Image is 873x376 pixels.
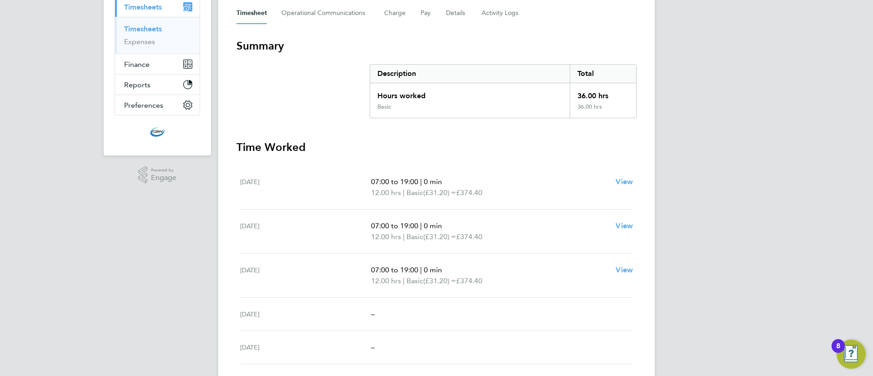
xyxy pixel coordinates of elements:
[403,276,405,285] span: |
[124,37,155,46] a: Expenses
[236,2,267,24] button: Timesheet
[420,177,422,186] span: |
[423,188,456,197] span: (£31.20) =
[370,64,637,118] div: Summary
[424,177,442,186] span: 0 min
[115,75,200,95] button: Reports
[616,221,633,231] a: View
[616,266,633,274] span: View
[371,177,418,186] span: 07:00 to 19:00
[420,266,422,274] span: |
[456,276,482,285] span: £374.40
[424,221,442,230] span: 0 min
[150,125,165,139] img: cbwstaffingsolutions-logo-retina.png
[115,95,200,115] button: Preferences
[124,25,162,33] a: Timesheets
[236,140,637,155] h3: Time Worked
[236,39,637,53] h3: Summary
[616,176,633,187] a: View
[371,232,401,241] span: 12.00 hrs
[240,176,371,198] div: [DATE]
[370,83,570,103] div: Hours worked
[124,101,163,110] span: Preferences
[151,166,176,174] span: Powered by
[371,310,375,318] span: –
[371,188,401,197] span: 12.00 hrs
[124,80,151,89] span: Reports
[371,276,401,285] span: 12.00 hrs
[406,231,423,242] span: Basic
[124,60,150,69] span: Finance
[371,266,418,274] span: 07:00 to 19:00
[420,221,422,230] span: |
[138,166,177,184] a: Powered byEngage
[421,2,431,24] button: Pay
[403,188,405,197] span: |
[423,232,456,241] span: (£31.20) =
[240,265,371,286] div: [DATE]
[377,103,391,110] div: Basic
[837,340,866,369] button: Open Resource Center, 8 new notifications
[115,54,200,74] button: Finance
[240,342,371,353] div: [DATE]
[616,177,633,186] span: View
[570,83,636,103] div: 36.00 hrs
[836,346,840,358] div: 8
[406,187,423,198] span: Basic
[446,2,467,24] button: Details
[240,221,371,242] div: [DATE]
[456,188,482,197] span: £374.40
[371,221,418,230] span: 07:00 to 19:00
[371,343,375,351] span: –
[384,2,406,24] button: Charge
[570,103,636,118] div: 36.00 hrs
[482,2,520,24] button: Activity Logs
[115,125,200,139] a: Go to home page
[403,232,405,241] span: |
[456,232,482,241] span: £374.40
[616,265,633,276] a: View
[370,65,570,83] div: Description
[616,221,633,230] span: View
[281,2,370,24] button: Operational Communications
[124,3,162,11] span: Timesheets
[423,276,456,285] span: (£31.20) =
[151,174,176,182] span: Engage
[424,266,442,274] span: 0 min
[115,17,200,54] div: Timesheets
[570,65,636,83] div: Total
[240,309,371,320] div: [DATE]
[406,276,423,286] span: Basic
